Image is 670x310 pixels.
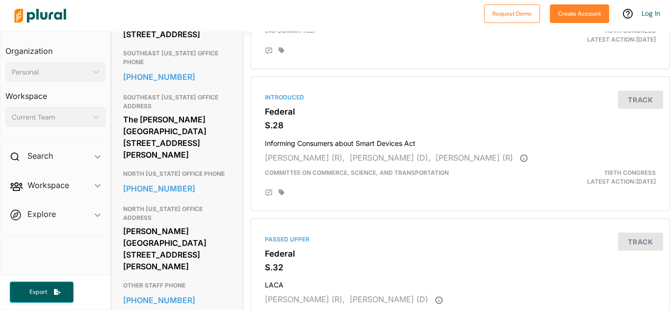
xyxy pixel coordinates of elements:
[12,67,89,77] div: Personal
[265,135,656,148] h4: Informing Consumers about Smart Devices Act
[528,168,663,186] div: Latest Action: [DATE]
[123,112,231,162] div: The [PERSON_NAME][GEOGRAPHIC_DATA] [STREET_ADDRESS][PERSON_NAME]
[350,153,431,163] span: [PERSON_NAME] (D),
[604,27,656,34] span: 119th Congress
[604,169,656,176] span: 119th Congress
[123,48,231,68] h3: SOUTHEAST [US_STATE] OFFICE PHONE
[484,4,540,23] button: Request Demo
[258,26,528,44] div: (no committee)
[265,93,656,102] div: Introduced
[23,288,54,296] span: Export
[528,26,663,44] div: Latest Action: [DATE]
[123,203,231,224] h3: NORTH [US_STATE] OFFICE ADDRESS
[618,91,663,109] button: Track
[550,8,609,18] a: Create Account
[123,168,231,180] h3: NORTH [US_STATE] OFFICE PHONE
[123,280,231,291] h3: OTHER STAFF PHONE
[618,233,663,251] button: Track
[123,224,231,274] div: [PERSON_NAME][GEOGRAPHIC_DATA] [STREET_ADDRESS][PERSON_NAME]
[123,92,231,112] h3: SOUTHEAST [US_STATE] OFFICE ADDRESS
[279,189,284,196] div: Add tags
[265,189,273,197] div: Add Position Statement
[350,294,428,304] span: [PERSON_NAME] (D)
[265,235,656,244] div: Passed Upper
[436,153,513,163] span: [PERSON_NAME] (R)
[10,282,74,303] button: Export
[123,27,231,42] div: [STREET_ADDRESS]
[123,70,231,84] a: [PHONE_NUMBER]
[265,47,273,55] div: Add Position Statement
[265,294,345,304] span: [PERSON_NAME] (R),
[123,293,231,308] a: [PHONE_NUMBER]
[265,249,656,259] h3: Federal
[265,120,656,130] h3: S.28
[279,47,284,54] div: Add tags
[12,112,89,122] div: Current Team
[550,4,609,23] button: Create Account
[265,276,656,289] h4: LACA
[27,150,53,161] h2: Search
[5,82,105,103] h3: Workspace
[484,8,540,18] a: Request Demo
[265,169,449,176] span: Committee on Commerce, Science, and Transportation
[265,153,345,163] span: [PERSON_NAME] (R),
[5,37,105,58] h3: Organization
[265,262,656,272] h3: S.32
[123,181,231,196] a: [PHONE_NUMBER]
[642,9,660,18] a: Log In
[265,107,656,117] h3: Federal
